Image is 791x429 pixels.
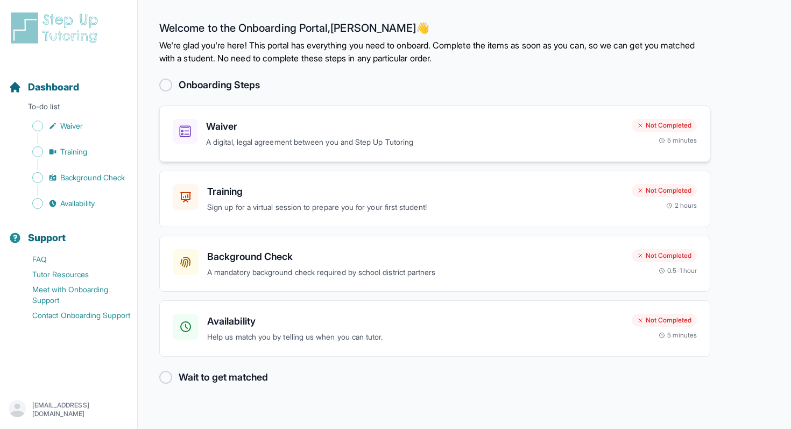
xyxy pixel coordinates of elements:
[666,201,697,210] div: 2 hours
[206,119,623,134] h3: Waiver
[632,119,697,132] div: Not Completed
[659,331,697,340] div: 5 minutes
[4,213,133,250] button: Support
[159,106,710,162] a: WaiverA digital, legal agreement between you and Step Up TutoringNot Completed5 minutes
[4,62,133,99] button: Dashboard
[60,146,88,157] span: Training
[9,282,137,308] a: Meet with Onboarding Support
[159,236,710,292] a: Background CheckA mandatory background check required by school district partnersNot Completed0.5...
[32,401,129,418] p: [EMAIL_ADDRESS][DOMAIN_NAME]
[659,136,697,145] div: 5 minutes
[207,266,623,279] p: A mandatory background check required by school district partners
[9,308,137,323] a: Contact Onboarding Support
[207,314,623,329] h3: Availability
[28,230,66,245] span: Support
[9,170,137,185] a: Background Check
[9,118,137,133] a: Waiver
[632,249,697,262] div: Not Completed
[159,39,710,65] p: We're glad you're here! This portal has everything you need to onboard. Complete the items as soo...
[60,172,125,183] span: Background Check
[9,144,137,159] a: Training
[659,266,697,275] div: 0.5-1 hour
[159,171,710,227] a: TrainingSign up for a virtual session to prepare you for your first student!Not Completed2 hours
[4,101,133,116] p: To-do list
[159,300,710,357] a: AvailabilityHelp us match you by telling us when you can tutor.Not Completed5 minutes
[207,249,623,264] h3: Background Check
[206,136,623,149] p: A digital, legal agreement between you and Step Up Tutoring
[9,252,137,267] a: FAQ
[159,22,710,39] h2: Welcome to the Onboarding Portal, [PERSON_NAME] 👋
[207,184,623,199] h3: Training
[179,78,260,93] h2: Onboarding Steps
[60,121,83,131] span: Waiver
[207,331,623,343] p: Help us match you by telling us when you can tutor.
[60,198,95,209] span: Availability
[9,400,129,419] button: [EMAIL_ADDRESS][DOMAIN_NAME]
[9,267,137,282] a: Tutor Resources
[28,80,79,95] span: Dashboard
[632,314,697,327] div: Not Completed
[207,201,623,214] p: Sign up for a virtual session to prepare you for your first student!
[9,11,104,45] img: logo
[9,80,79,95] a: Dashboard
[9,196,137,211] a: Availability
[632,184,697,197] div: Not Completed
[179,370,268,385] h2: Wait to get matched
